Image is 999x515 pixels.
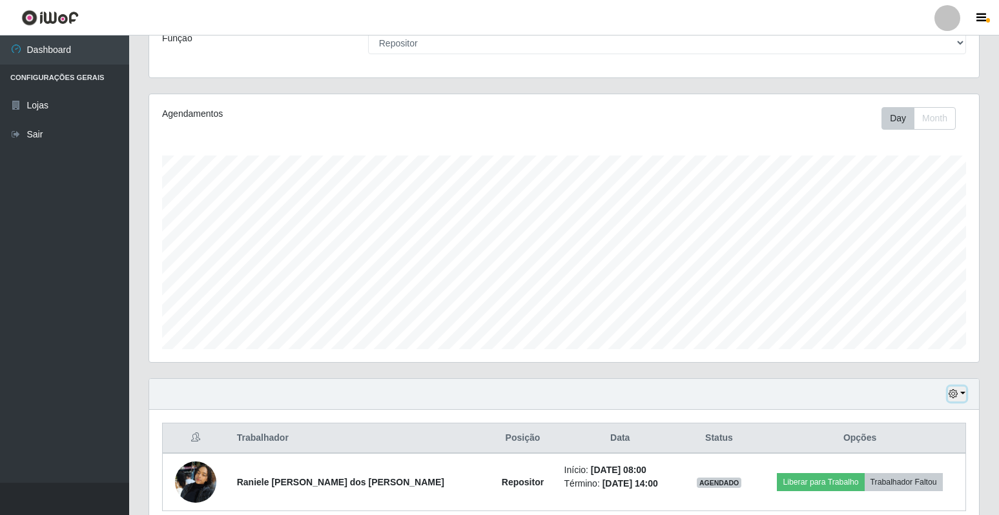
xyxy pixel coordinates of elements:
th: Trabalhador [229,423,489,454]
div: Agendamentos [162,107,486,121]
strong: Raniele [PERSON_NAME] dos [PERSON_NAME] [237,477,444,487]
div: First group [881,107,956,130]
th: Status [684,423,754,454]
div: Toolbar with button groups [881,107,966,130]
button: Trabalhador Faltou [865,473,943,491]
button: Day [881,107,914,130]
img: 1755522333541.jpeg [175,454,216,509]
img: CoreUI Logo [21,10,79,26]
time: [DATE] 14:00 [602,478,658,489]
time: [DATE] 08:00 [591,465,646,475]
label: Função [162,32,192,45]
th: Opções [754,423,965,454]
span: AGENDADO [697,478,742,488]
strong: Repositor [502,477,544,487]
th: Data [557,423,684,454]
li: Término: [564,477,676,490]
button: Liberar para Trabalho [777,473,864,491]
li: Início: [564,463,676,477]
button: Month [914,107,956,130]
th: Posição [489,423,556,454]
